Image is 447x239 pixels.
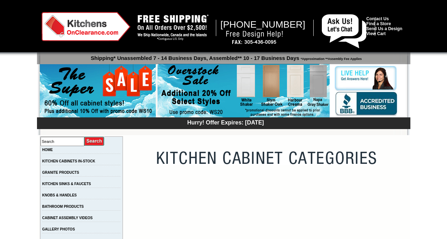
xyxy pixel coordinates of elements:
[42,182,91,186] a: KITCHEN SINKS & FAUCETS
[366,31,385,36] a: View Cart
[299,55,362,61] span: *Approximation **Assembly Fee Applies
[41,118,410,126] div: Hurry! Offer Expires: [DATE]
[42,171,79,174] a: GRANITE PRODUCTS
[42,193,77,197] a: KNOBS & HANDLES
[42,216,93,220] a: CABINET ASSEMBLY VIDEOS
[366,21,391,26] a: Find a Store
[84,137,105,146] input: Submit
[220,19,305,30] span: [PHONE_NUMBER]
[42,159,95,163] a: KITCHEN CABINETS IN-STOCK
[42,227,75,231] a: GALLERY PHOTOS
[366,26,402,31] a: Send Us a Design
[42,148,53,152] a: HOME
[42,205,84,209] a: BATHROOM PRODUCTS
[41,52,410,61] p: Shipping* Unassembled 7 - 14 Business Days, Assembled** 10 - 17 Business Days
[366,16,389,21] a: Contact Us
[42,12,131,41] img: Kitchens on Clearance Logo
